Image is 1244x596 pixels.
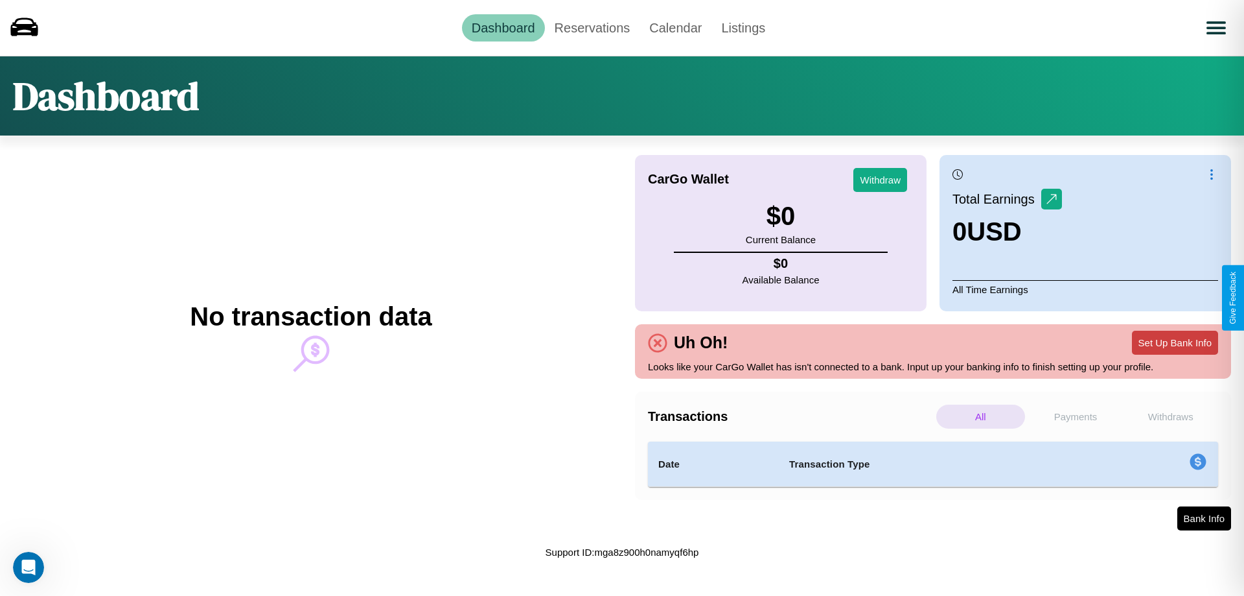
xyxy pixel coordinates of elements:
[952,217,1062,246] h3: 0 USD
[1126,405,1215,429] p: Withdraws
[746,202,816,231] h3: $ 0
[190,302,432,331] h2: No transaction data
[667,333,734,352] h4: Uh Oh!
[1177,507,1231,530] button: Bank Info
[648,172,729,187] h4: CarGo Wallet
[743,271,820,289] p: Available Balance
[648,358,1218,375] p: Looks like your CarGo Wallet has isn't connected to a bank. Input up your banking info to finish ...
[743,256,820,271] h4: $ 0
[546,543,699,561] p: Support ID: mga8z900h0namyqf6hp
[648,409,933,424] h4: Transactions
[1031,405,1120,429] p: Payments
[545,14,640,42] a: Reservations
[13,552,44,583] iframe: Intercom live chat
[952,187,1041,211] p: Total Earnings
[648,442,1218,487] table: simple table
[952,280,1218,298] p: All Time Earnings
[462,14,545,42] a: Dashboard
[639,14,711,42] a: Calendar
[658,457,768,472] h4: Date
[746,231,816,248] p: Current Balance
[1228,272,1238,324] div: Give Feedback
[936,405,1025,429] p: All
[13,69,199,123] h1: Dashboard
[789,457,1083,472] h4: Transaction Type
[711,14,775,42] a: Listings
[1132,331,1218,355] button: Set Up Bank Info
[853,168,907,192] button: Withdraw
[1198,10,1234,46] button: Open menu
